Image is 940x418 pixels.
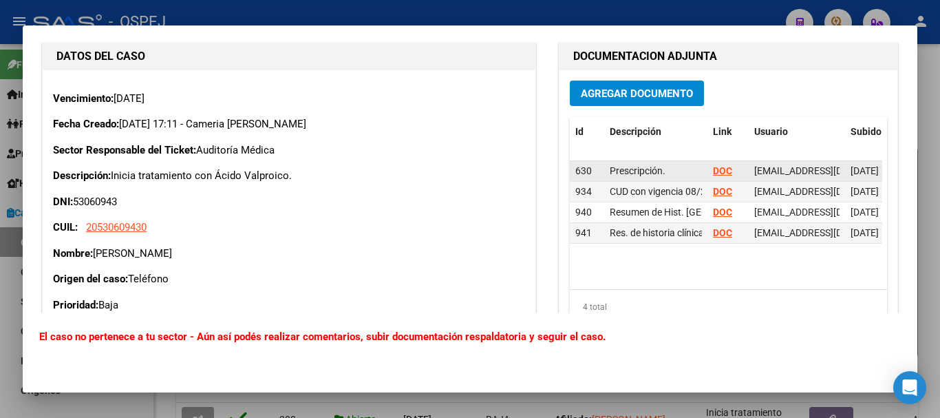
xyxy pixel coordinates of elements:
[851,227,879,238] span: [DATE]
[98,299,118,311] span: Baja
[575,126,584,137] span: Id
[570,117,604,147] datatable-header-cell: Id
[575,225,599,241] div: 941
[604,117,707,147] datatable-header-cell: Descripción
[53,169,111,182] strong: Descripción:
[53,271,525,287] p: Teléfono
[53,144,196,156] strong: Sector Responsable del Ticket:
[851,126,882,137] span: Subido
[53,194,525,210] p: 53060943
[53,168,525,184] p: Inicia tratamiento con Ácido Valproico.
[53,118,119,130] strong: Fecha Creado:
[707,117,749,147] datatable-header-cell: Link
[851,165,879,176] span: [DATE]
[570,290,887,324] div: 4 total
[53,246,525,262] p: [PERSON_NAME]
[610,126,661,137] span: Descripción
[53,92,114,105] strong: Vencimiento:
[86,221,147,233] span: 20530609430
[53,91,525,107] p: [DATE]
[53,221,78,233] strong: CUIL:
[575,184,599,200] div: 934
[56,50,145,63] strong: DATOS DEL CASO
[39,331,606,343] b: El caso no pertenece a tu sector - Aún así podés realizar comentarios, subir documentación respal...
[610,227,747,238] span: Res. de historia clínica de [DATE]
[53,299,98,311] strong: Prioridad:
[573,48,884,65] h1: DOCUMENTACION ADJUNTA
[851,207,879,218] span: [DATE]
[610,186,769,197] span: CUD con vigencia 08/2025 a 08/2030
[575,163,599,179] div: 630
[713,165,732,176] a: DOC
[581,87,693,100] span: Agregar Documento
[53,116,525,132] p: [DATE] 17:11 - Cameria [PERSON_NAME]
[570,81,704,106] button: Agregar Documento
[575,205,599,220] div: 940
[53,143,525,158] p: Auditoría Médica
[851,186,879,197] span: [DATE]
[53,247,93,260] strong: Nombre:
[845,117,914,147] datatable-header-cell: Subido
[713,186,732,197] a: DOC
[610,165,665,176] span: Prescripción.
[53,196,73,208] strong: DNI:
[53,273,128,285] strong: Origen del caso:
[610,207,779,218] span: Resumen de Hist. [GEOGRAPHIC_DATA]
[893,371,926,404] div: Open Intercom Messenger
[749,117,845,147] datatable-header-cell: Usuario
[713,207,732,218] a: DOC
[713,227,732,238] a: DOC
[713,126,731,137] span: Link
[754,126,788,137] span: Usuario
